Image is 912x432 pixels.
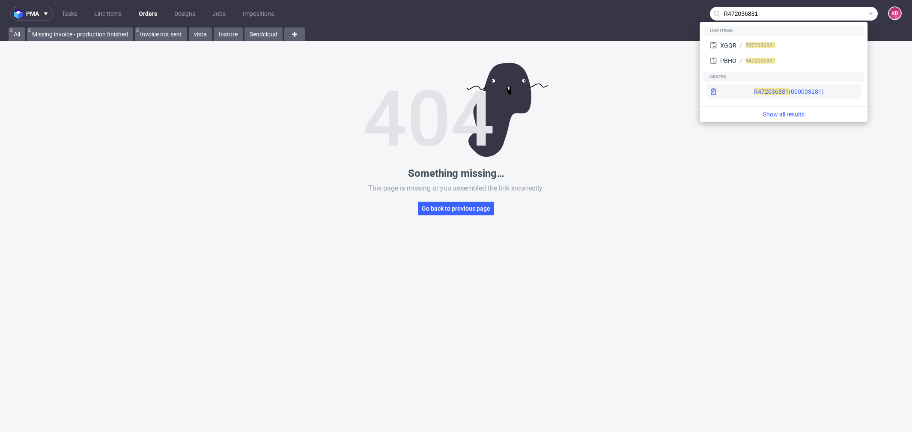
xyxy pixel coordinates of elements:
a: Show all results [703,110,864,119]
a: Invoice not sent [135,27,187,41]
a: All [9,27,25,41]
button: Go back to previous page [418,202,494,215]
a: Orders [134,7,162,21]
a: vista [189,27,212,41]
div: (000003281) [754,87,824,96]
p: This page is missing or you assembled the link incorrectly. [368,184,544,193]
div: XGQR [720,41,736,50]
a: Designs [169,7,200,21]
span: pma [26,11,39,17]
a: Sendcloud [244,27,283,41]
img: logo [14,9,26,19]
span: R472036831 [754,88,789,95]
figcaption: KD [889,7,901,19]
div: Orders [703,72,864,82]
a: Line Items [89,7,127,21]
div: PBHO [720,57,736,65]
a: Missing invoice - production finished [27,27,133,41]
span: Go back to previous page [422,206,490,212]
a: Instore [214,27,243,41]
a: Tasks [57,7,82,21]
button: pma [10,7,53,21]
span: R472036831 [745,58,775,64]
div: Line items [703,26,864,36]
a: Impositions [238,7,279,21]
img: Error image [365,63,548,157]
a: Jobs [207,7,231,21]
span: R472036831 [745,42,775,48]
p: Something missing… [408,167,504,179]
